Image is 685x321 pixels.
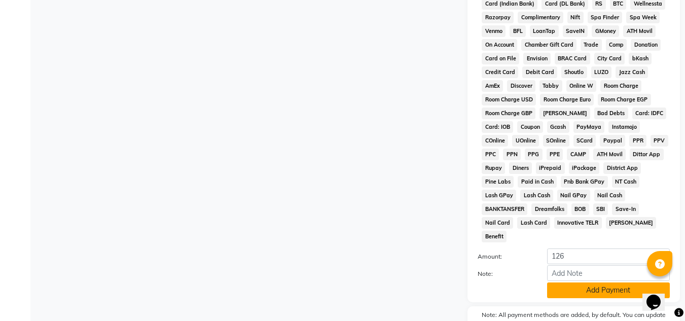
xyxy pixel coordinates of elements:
[482,94,536,105] span: Room Charge USD
[592,25,619,37] span: GMoney
[539,108,590,119] span: [PERSON_NAME]
[482,203,527,215] span: BANKTANSFER
[470,252,539,261] label: Amount:
[594,190,626,201] span: Nail Cash
[612,203,639,215] span: Save-In
[554,217,602,229] span: Innovative TELR
[598,94,651,105] span: Room Charge EGP
[517,121,543,133] span: Coupon
[593,203,608,215] span: SBI
[482,149,499,160] span: PPC
[482,217,513,229] span: Nail Card
[540,94,594,105] span: Room Charge Euro
[482,66,518,78] span: Credit Card
[482,121,513,133] span: Card: IOB
[482,80,503,92] span: AmEx
[517,217,550,229] span: Lash Card
[594,108,628,119] span: Bad Debts
[566,80,597,92] span: Online W
[642,280,675,311] iframe: chat widget
[547,282,670,298] button: Add Payment
[629,53,652,64] span: bKash
[482,39,517,51] span: On Account
[547,248,670,264] input: Amount
[482,162,505,174] span: Rupay
[510,25,526,37] span: BFL
[616,66,648,78] span: Jazz Cash
[482,190,516,201] span: Lash GPay
[547,149,563,160] span: PPE
[651,135,668,147] span: PPV
[573,135,596,147] span: SCard
[520,190,553,201] span: Lash Cash
[561,176,608,188] span: Pnb Bank GPay
[632,108,667,119] span: Card: IDFC
[561,66,587,78] span: Shoutlo
[518,176,557,188] span: Paid in Cash
[523,53,551,64] span: Envision
[600,80,641,92] span: Room Charge
[536,162,565,174] span: iPrepaid
[569,162,600,174] span: iPackage
[563,25,588,37] span: SaveIN
[507,80,535,92] span: Discover
[571,203,589,215] span: BOB
[603,162,641,174] span: District App
[606,217,657,229] span: [PERSON_NAME]
[608,121,640,133] span: Instamojo
[593,149,626,160] span: ATH Movil
[525,149,543,160] span: PPG
[503,149,521,160] span: PPN
[557,190,590,201] span: Nail GPay
[539,80,562,92] span: Tabby
[482,25,506,37] span: Venmo
[612,176,640,188] span: NT Cash
[530,25,559,37] span: LoanTap
[591,66,612,78] span: LUZO
[555,53,590,64] span: BRAC Card
[518,12,563,23] span: Complimentary
[482,231,507,242] span: Benefit
[543,135,569,147] span: SOnline
[547,121,569,133] span: Gcash
[631,39,661,51] span: Donation
[509,162,532,174] span: Diners
[630,149,664,160] span: Dittor App
[626,12,660,23] span: Spa Week
[573,121,605,133] span: PayMaya
[531,203,567,215] span: Dreamfolks
[606,39,627,51] span: Comp
[629,135,646,147] span: PPR
[623,25,656,37] span: ATH Movil
[482,53,519,64] span: Card on File
[588,12,623,23] span: Spa Finder
[512,135,539,147] span: UOnline
[521,39,576,51] span: Chamber Gift Card
[567,149,589,160] span: CAMP
[567,12,584,23] span: Nift
[522,66,557,78] span: Debit Card
[581,39,602,51] span: Trade
[594,53,625,64] span: City Card
[470,269,539,278] label: Note:
[600,135,625,147] span: Paypal
[482,12,514,23] span: Razorpay
[482,135,508,147] span: COnline
[547,265,670,281] input: Add Note
[482,176,514,188] span: Pine Labs
[482,108,535,119] span: Room Charge GBP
